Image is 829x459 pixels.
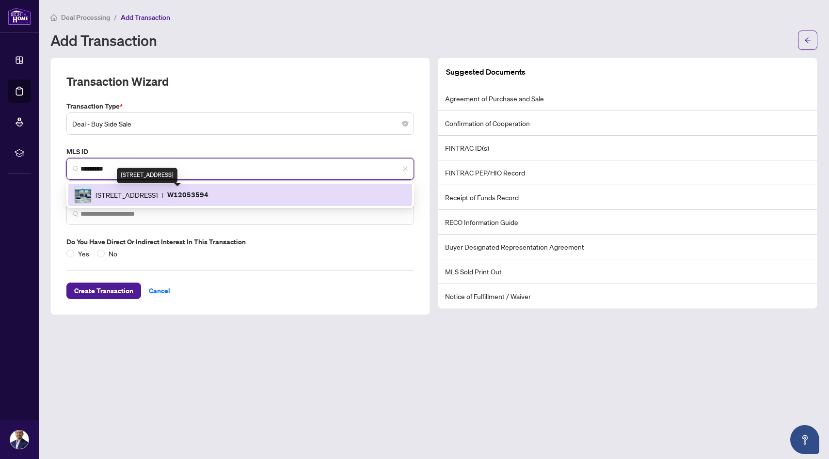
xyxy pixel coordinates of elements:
[73,211,79,217] img: search_icon
[167,189,208,200] p: W12053594
[105,248,121,259] span: No
[50,14,57,21] span: home
[121,13,170,22] span: Add Transaction
[141,283,178,299] button: Cancel
[438,259,817,284] li: MLS Sold Print Out
[402,121,408,127] span: close-circle
[438,160,817,185] li: FINTRAC PEP/HIO Record
[117,168,177,183] div: [STREET_ADDRESS]
[96,190,158,200] span: [STREET_ADDRESS]
[402,166,408,172] span: close
[149,283,170,299] span: Cancel
[74,283,133,299] span: Create Transaction
[50,32,157,48] h1: Add Transaction
[66,146,414,157] label: MLS ID
[66,101,414,111] label: Transaction Type
[438,86,817,111] li: Agreement of Purchase and Sale
[438,185,817,210] li: Receipt of Funds Record
[114,12,117,23] li: /
[75,187,91,203] img: IMG-W12053594_1.jpg
[74,248,93,259] span: Yes
[438,235,817,259] li: Buyer Designated Representation Agreement
[804,37,811,44] span: arrow-left
[438,136,817,160] li: FINTRAC ID(s)
[73,166,79,172] img: search_icon
[446,66,526,78] article: Suggested Documents
[66,74,169,89] h2: Transaction Wizard
[61,13,110,22] span: Deal Processing
[10,430,29,449] img: Profile Icon
[438,210,817,235] li: RECO Information Guide
[438,284,817,308] li: Notice of Fulfillment / Waiver
[72,114,408,133] span: Deal - Buy Side Sale
[66,283,141,299] button: Create Transaction
[438,111,817,136] li: Confirmation of Cooperation
[790,425,819,454] button: Open asap
[161,190,163,200] span: |
[8,7,31,25] img: logo
[66,237,414,247] label: Do you have direct or indirect interest in this transaction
